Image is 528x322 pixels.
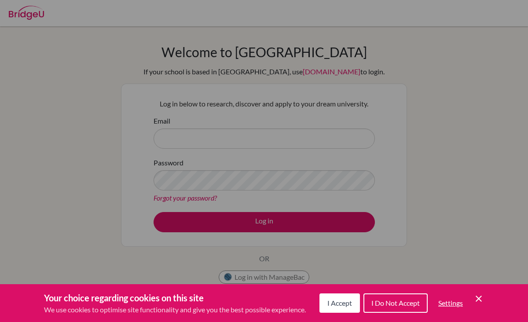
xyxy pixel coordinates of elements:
button: I Accept [319,293,360,313]
button: I Do Not Accept [363,293,428,313]
p: We use cookies to optimise site functionality and give you the best possible experience. [44,304,306,315]
button: Settings [431,294,470,312]
h3: Your choice regarding cookies on this site [44,291,306,304]
span: I Accept [327,299,352,307]
span: I Do Not Accept [371,299,420,307]
button: Save and close [473,293,484,304]
span: Settings [438,299,463,307]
